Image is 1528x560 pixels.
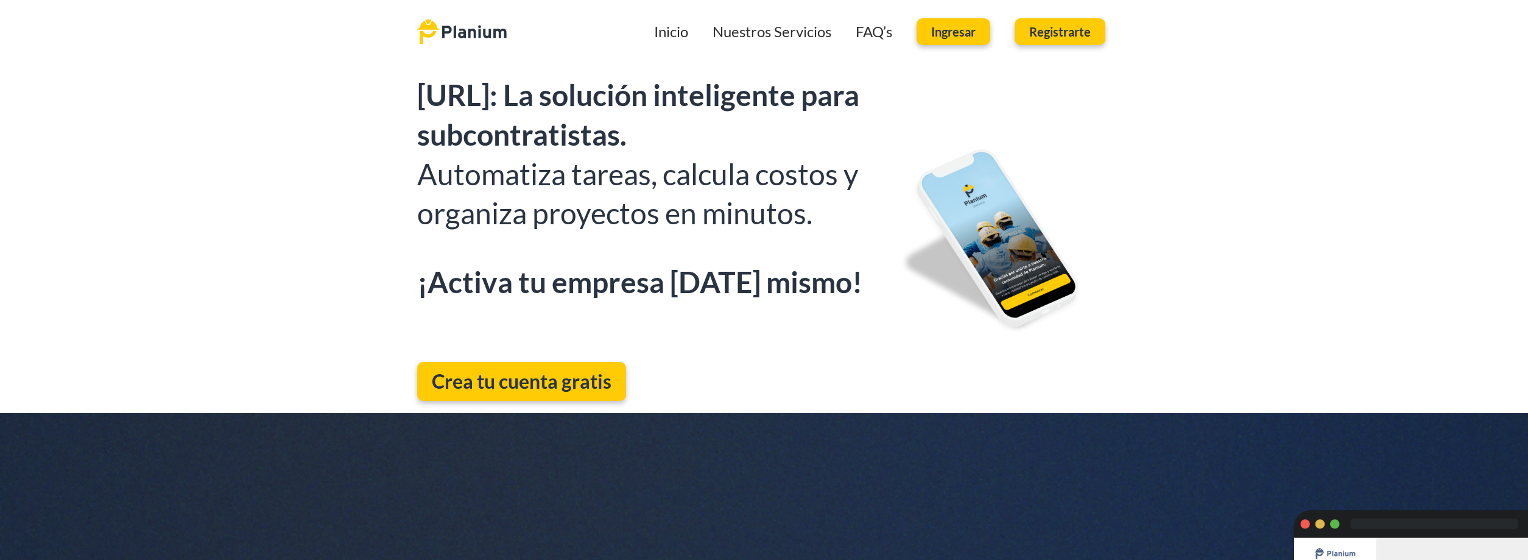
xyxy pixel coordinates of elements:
a: Registrarte [1015,18,1105,45]
a: Nuestros Servicios [713,23,831,40]
a: Ingresar [917,18,990,45]
a: FAQ’s [856,23,892,40]
a: Crea tu cuenta gratis [417,362,626,401]
span: Ingresar [931,26,976,38]
h2: [URL]: La solución inteligente para subcontratistas. [417,76,872,155]
span: Registrarte [1029,26,1091,38]
a: Inicio [654,23,688,40]
h2: Automatiza tareas, calcula costos y organiza proyectos en minutos. [417,155,872,302]
strong: ¡Activa tu empresa [DATE] mismo! [417,264,862,299]
span: Crea tu cuenta gratis [432,369,611,394]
